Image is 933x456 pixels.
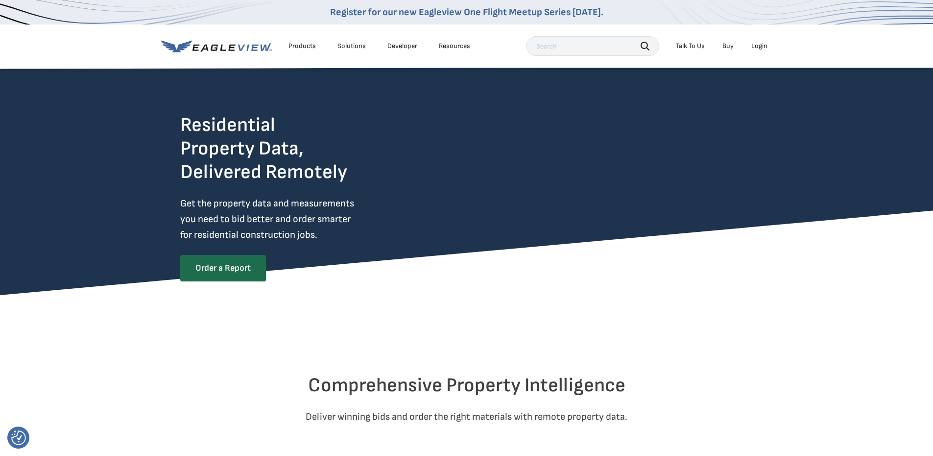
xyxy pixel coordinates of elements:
a: Buy [722,42,734,51]
a: Developer [387,42,417,51]
div: Resources [439,42,470,51]
h2: Residential Property Data, Delivered Remotely [180,113,347,184]
a: Order a Report [180,255,266,281]
p: Deliver winning bids and order the right materials with remote property data. [180,409,753,425]
p: Get the property data and measurements you need to bid better and order smarter for residential c... [180,196,395,243]
div: Solutions [337,42,366,51]
button: Consent Preferences [11,431,26,445]
input: Search [526,36,659,56]
div: Login [751,42,767,51]
div: Talk To Us [676,42,705,51]
div: Products [288,42,316,51]
h2: Comprehensive Property Intelligence [180,374,753,397]
img: Revisit consent button [11,431,26,445]
a: Register for our new Eagleview One Flight Meetup Series [DATE]. [330,6,603,18]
